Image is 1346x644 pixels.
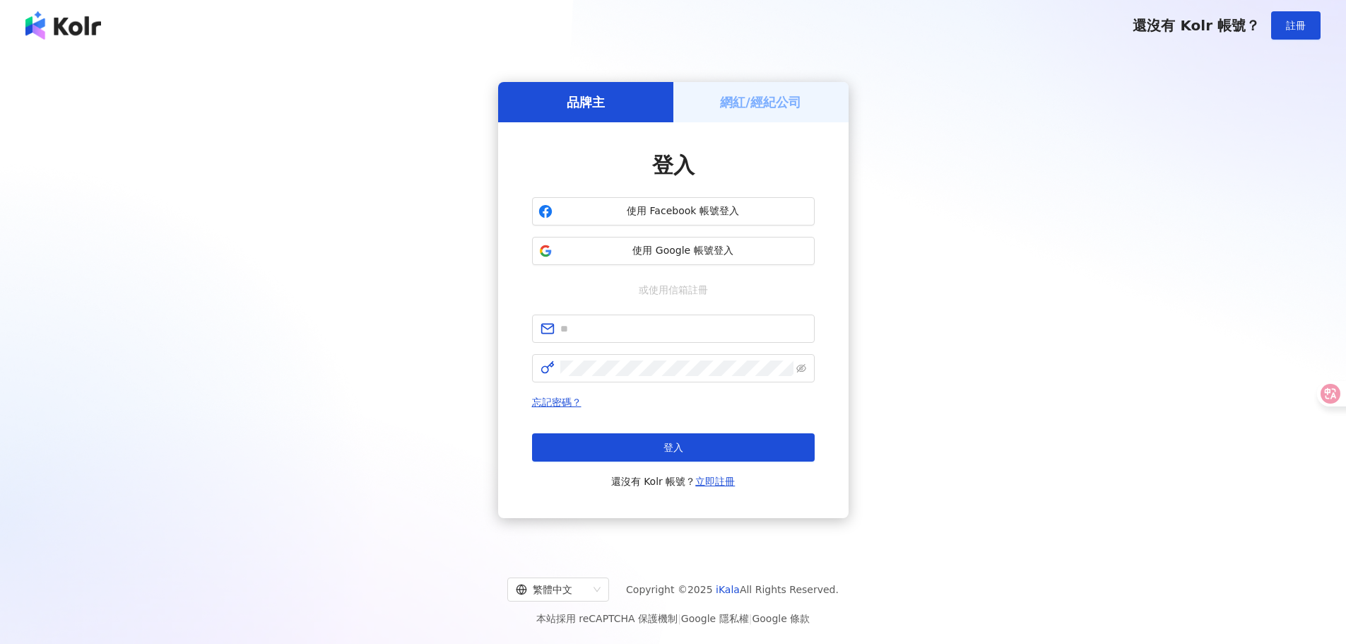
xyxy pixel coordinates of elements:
[716,584,740,595] a: iKala
[652,153,695,177] span: 登入
[1271,11,1321,40] button: 註冊
[720,93,801,111] h5: 網紅/經紀公司
[611,473,736,490] span: 還沒有 Kolr 帳號？
[1286,20,1306,31] span: 註冊
[681,613,749,624] a: Google 隱私權
[678,613,681,624] span: |
[663,442,683,453] span: 登入
[558,204,808,218] span: 使用 Facebook 帳號登入
[695,476,735,487] a: 立即註冊
[532,433,815,462] button: 登入
[532,237,815,265] button: 使用 Google 帳號登入
[1133,17,1260,34] span: 還沒有 Kolr 帳號？
[752,613,810,624] a: Google 條款
[796,363,806,373] span: eye-invisible
[626,581,839,598] span: Copyright © 2025 All Rights Reserved.
[567,93,605,111] h5: 品牌主
[558,244,808,258] span: 使用 Google 帳號登入
[536,610,810,627] span: 本站採用 reCAPTCHA 保護機制
[749,613,752,624] span: |
[532,197,815,226] button: 使用 Facebook 帳號登入
[532,397,582,408] a: 忘記密碼？
[629,282,718,298] span: 或使用信箱註冊
[25,11,101,40] img: logo
[516,578,588,601] div: 繁體中文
